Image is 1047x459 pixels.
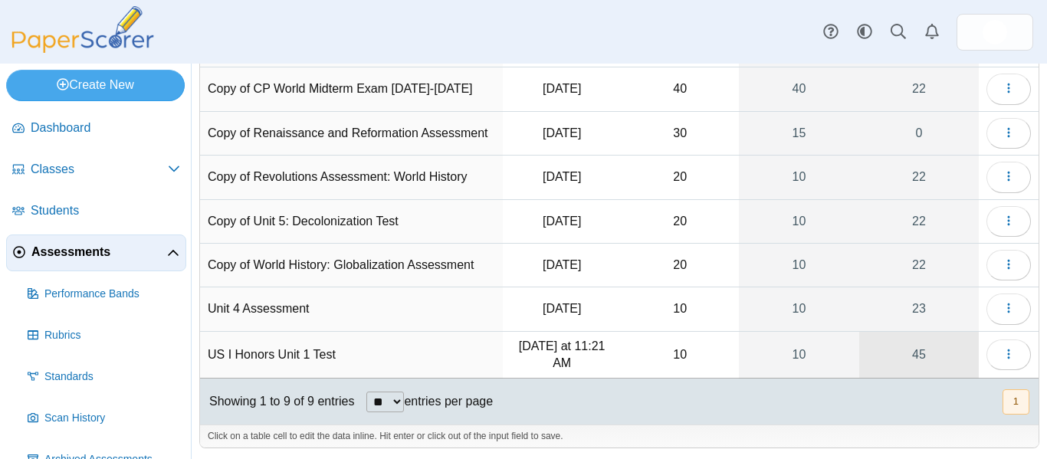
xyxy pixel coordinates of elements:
td: 30 [622,112,739,156]
td: Unit 4 Assessment [200,287,503,331]
a: Standards [21,359,186,395]
time: May 29, 2025 at 7:24 AM [543,258,581,271]
a: 22 [859,67,979,110]
span: Students [31,202,180,219]
a: 22 [859,244,979,287]
td: 10 [622,332,739,379]
a: ps.3EkigzR8e34dNbR6 [957,14,1033,51]
td: 10 [622,287,739,331]
img: ps.3EkigzR8e34dNbR6 [983,20,1007,44]
button: 1 [1003,389,1029,415]
span: Scan History [44,411,180,426]
td: 40 [622,67,739,111]
label: entries per page [404,395,493,408]
time: Feb 13, 2025 at 8:58 AM [543,170,581,183]
a: 10 [739,332,859,379]
td: Copy of World History: Globalization Assessment [200,244,503,287]
a: 15 [739,112,859,155]
a: 10 [739,200,859,243]
a: Rubrics [21,317,186,354]
time: Apr 30, 2025 at 10:28 AM [543,215,581,228]
a: Assessments [6,234,186,271]
span: Carly Phillips [983,20,1007,44]
time: Sep 24, 2025 at 2:57 PM [543,126,581,139]
span: Dashboard [31,120,180,136]
a: Performance Bands [21,276,186,313]
a: PaperScorer [6,42,159,55]
a: Dashboard [6,110,186,147]
a: 10 [739,287,859,330]
span: Classes [31,161,168,178]
div: Click on a table cell to edit the data inline. Hit enter or click out of the input field to save. [200,425,1039,448]
a: Alerts [915,15,949,49]
a: 45 [859,332,979,379]
time: Mar 19, 2025 at 8:02 AM [543,302,581,315]
a: Students [6,193,186,230]
td: Copy of CP World Midterm Exam [DATE]-[DATE] [200,67,503,111]
td: 20 [622,244,739,287]
td: 20 [622,200,739,244]
a: Create New [6,70,185,100]
td: Copy of Renaissance and Reformation Assessment [200,112,503,156]
time: Jan 21, 2025 at 3:29 PM [543,82,581,95]
a: Classes [6,152,186,189]
a: 0 [859,112,979,155]
div: Showing 1 to 9 of 9 entries [200,379,354,425]
a: 22 [859,200,979,243]
td: 20 [622,156,739,199]
img: PaperScorer [6,6,159,53]
span: Assessments [31,244,167,261]
span: Performance Bands [44,287,180,302]
nav: pagination [1001,389,1029,415]
a: 23 [859,287,979,330]
td: Copy of Revolutions Assessment: World History [200,156,503,199]
a: 10 [739,244,859,287]
a: 10 [739,156,859,198]
td: Copy of Unit 5: Decolonization Test [200,200,503,244]
span: Rubrics [44,328,180,343]
td: US I Honors Unit 1 Test [200,332,503,379]
a: 40 [739,67,859,110]
span: Standards [44,369,180,385]
time: Oct 13, 2025 at 11:21 AM [519,339,606,369]
a: 22 [859,156,979,198]
a: Scan History [21,400,186,437]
